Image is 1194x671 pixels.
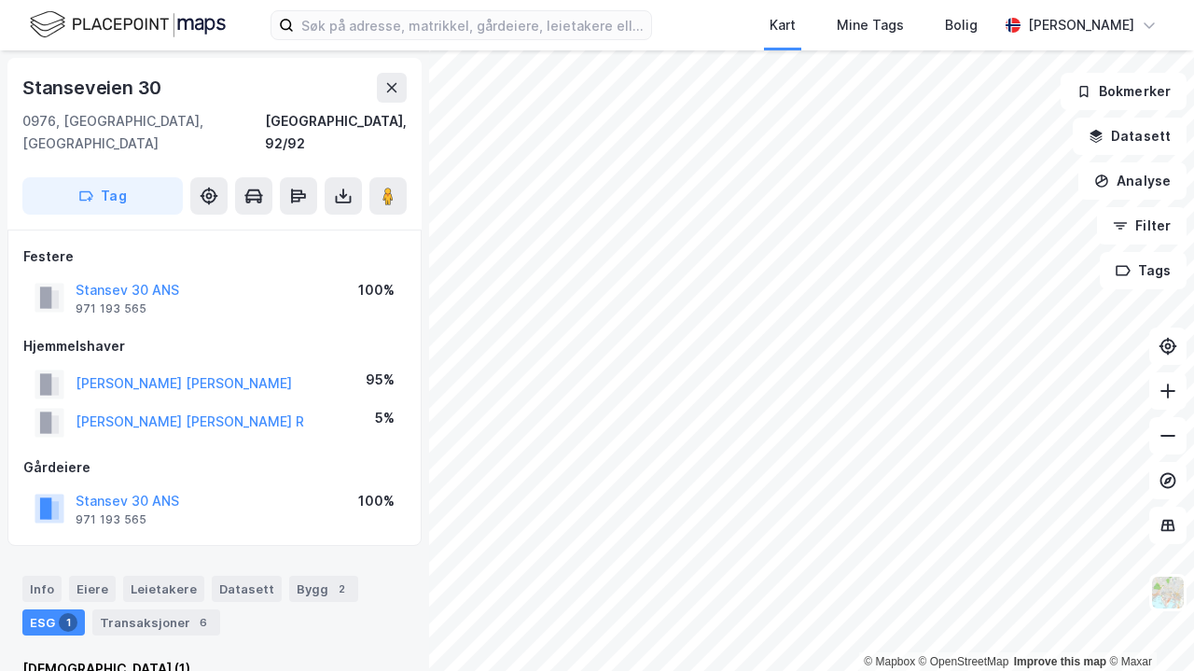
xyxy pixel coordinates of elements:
button: Tags [1100,252,1187,289]
div: ESG [22,609,85,636]
img: logo.f888ab2527a4732fd821a326f86c7f29.svg [30,8,226,41]
div: 100% [358,279,395,301]
div: 2 [332,580,351,598]
a: Mapbox [864,655,915,668]
div: [PERSON_NAME] [1028,14,1134,36]
div: 971 193 565 [76,512,146,527]
div: 6 [194,613,213,632]
div: 971 193 565 [76,301,146,316]
div: Info [22,576,62,602]
div: [GEOGRAPHIC_DATA], 92/92 [265,110,407,155]
div: 0976, [GEOGRAPHIC_DATA], [GEOGRAPHIC_DATA] [22,110,265,155]
div: 100% [358,490,395,512]
a: Improve this map [1014,655,1106,668]
div: Festere [23,245,406,268]
button: Tag [22,177,183,215]
div: Hjemmelshaver [23,335,406,357]
button: Datasett [1073,118,1187,155]
div: Mine Tags [837,14,904,36]
div: Bygg [289,576,358,602]
div: 1 [59,613,77,632]
div: Transaksjoner [92,609,220,636]
input: Søk på adresse, matrikkel, gårdeiere, leietakere eller personer [294,11,651,39]
img: Z [1150,575,1186,610]
div: Datasett [212,576,282,602]
a: OpenStreetMap [919,655,1009,668]
div: 95% [366,369,395,391]
button: Filter [1097,207,1187,245]
button: Analyse [1078,162,1187,200]
div: Bolig [945,14,978,36]
div: Gårdeiere [23,456,406,479]
button: Bokmerker [1061,73,1187,110]
div: Stanseveien 30 [22,73,165,103]
div: Leietakere [123,576,204,602]
div: Kontrollprogram for chat [1101,581,1194,671]
iframe: Chat Widget [1101,581,1194,671]
div: Eiere [69,576,116,602]
div: 5% [375,407,395,429]
div: Kart [770,14,796,36]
